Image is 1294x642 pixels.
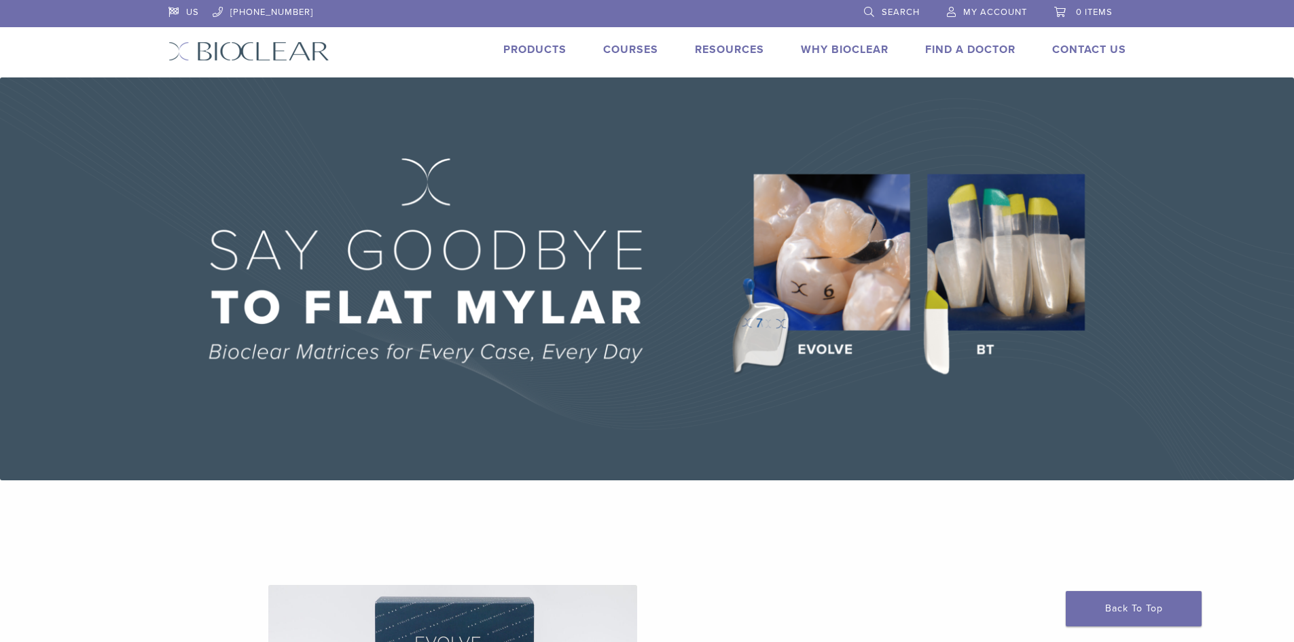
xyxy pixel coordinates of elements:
[1066,591,1202,626] a: Back To Top
[503,43,567,56] a: Products
[603,43,658,56] a: Courses
[168,41,329,61] img: Bioclear
[882,7,920,18] span: Search
[695,43,764,56] a: Resources
[1076,7,1113,18] span: 0 items
[1052,43,1126,56] a: Contact Us
[925,43,1016,56] a: Find A Doctor
[963,7,1027,18] span: My Account
[801,43,888,56] a: Why Bioclear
